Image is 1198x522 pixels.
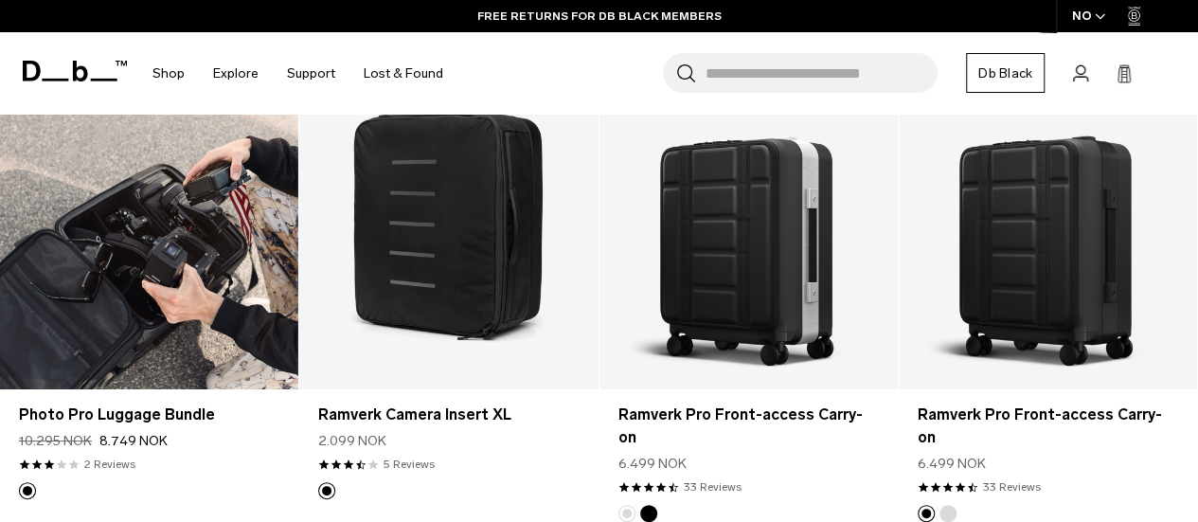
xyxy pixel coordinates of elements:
a: Shop [152,40,185,107]
span: 6.499 NOK [918,454,986,474]
a: Photo Pro Luggage Bundle [19,404,279,426]
a: Explore [213,40,259,107]
a: FREE RETURNS FOR DB BLACK MEMBERS [477,8,722,25]
a: Ramverk Pro Front-access Carry-on [618,404,879,449]
a: Ramverk Pro Front-access Carry-on [599,58,898,389]
a: Ramverk Pro Front-access Carry-on [918,404,1178,449]
a: Support [287,40,335,107]
a: Db Black [966,53,1045,93]
a: Ramverk Camera Insert XL [299,58,598,389]
button: Black Out [640,505,657,522]
a: 2 reviews [84,456,135,473]
button: Black Out [918,505,935,522]
s: 10.295 NOK [19,431,92,451]
a: 5 reviews [384,456,435,473]
a: 33 reviews [684,478,742,495]
span: 8.749 NOK [99,431,168,451]
button: Silver [618,505,635,522]
a: 33 reviews [983,478,1041,495]
span: 6.499 NOK [618,454,687,474]
button: Black Out [19,482,36,499]
button: Black Out [318,482,335,499]
a: Ramverk Camera Insert XL [318,404,579,426]
button: Silver [939,505,957,522]
a: Lost & Found [364,40,443,107]
nav: Main Navigation [138,32,457,115]
span: 2.099 NOK [318,431,386,451]
a: Ramverk Pro Front-access Carry-on [899,58,1197,389]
